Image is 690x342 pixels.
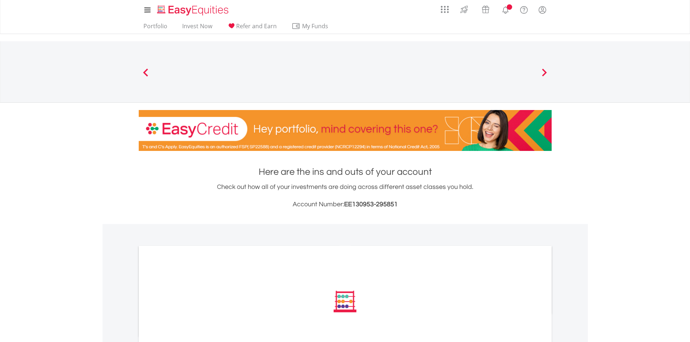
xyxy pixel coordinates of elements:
[441,5,449,13] img: grid-menu-icon.svg
[496,2,515,16] a: Notifications
[154,2,231,16] a: Home page
[480,4,492,15] img: vouchers-v2.svg
[179,22,215,34] a: Invest Now
[515,2,533,16] a: FAQ's and Support
[292,21,339,31] span: My Funds
[458,4,470,15] img: thrive-v2.svg
[224,22,280,34] a: Refer and Earn
[139,165,552,178] h1: Here are the ins and outs of your account
[139,199,552,210] h3: Account Number:
[236,22,277,30] span: Refer and Earn
[139,110,552,151] img: EasyCredit Promotion Banner
[533,2,552,18] a: My Profile
[139,182,552,210] div: Check out how all of your investments are doing across different asset classes you hold.
[344,201,398,208] span: EE130953-295851
[156,4,231,16] img: EasyEquities_Logo.png
[141,22,170,34] a: Portfolio
[436,2,453,13] a: AppsGrid
[475,2,496,15] a: Vouchers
